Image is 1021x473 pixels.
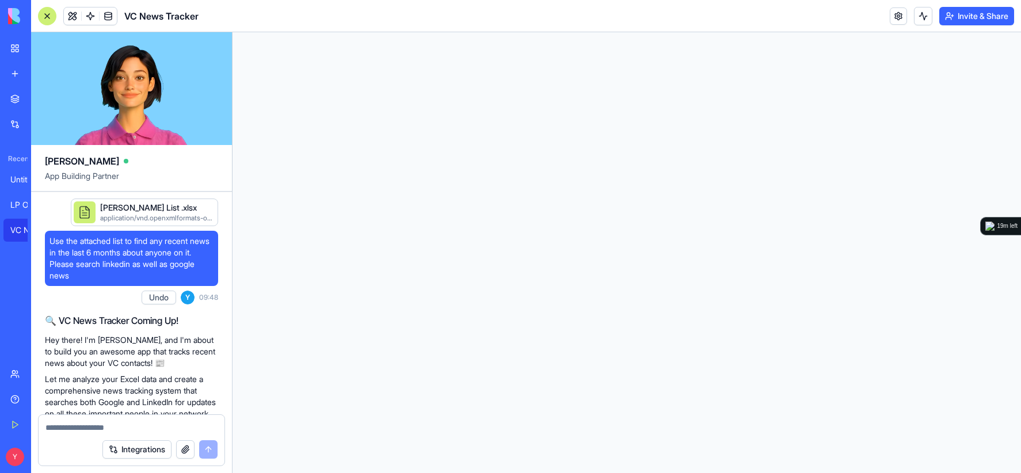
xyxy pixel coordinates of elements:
div: LP Outreach Command Center [10,199,43,211]
div: Untitled App [10,174,43,185]
div: VC News Tracker [10,224,43,236]
span: Y [181,291,195,304]
span: Recent [3,154,28,163]
span: [PERSON_NAME] [45,154,119,168]
p: Hey there! I'm [PERSON_NAME], and I'm about to build you an awesome app that tracks recent news a... [45,334,218,369]
p: Let me analyze your Excel data and create a comprehensive news tracking system that searches both... [45,373,218,419]
div: 19m left [997,222,1018,231]
span: 09:48 [199,293,218,302]
button: Integrations [102,440,172,459]
a: LP Outreach Command Center [3,193,49,216]
div: [PERSON_NAME] List .xlsx [100,202,213,213]
img: logo [8,8,79,24]
h2: 🔍 VC News Tracker Coming Up! [45,314,218,327]
a: VC News Tracker [3,219,49,242]
img: logo [985,222,995,231]
span: Use the attached list to find any recent news in the last 6 months about anyone on it. Please sea... [49,235,214,281]
button: Undo [142,291,176,304]
span: App Building Partner [45,170,218,191]
a: Untitled App [3,168,49,191]
span: VC News Tracker [124,9,199,23]
button: Invite & Share [939,7,1014,25]
div: application/vnd.openxmlformats-officedocument.spreadsheetml.sheet [100,213,213,223]
span: Y [6,448,24,466]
